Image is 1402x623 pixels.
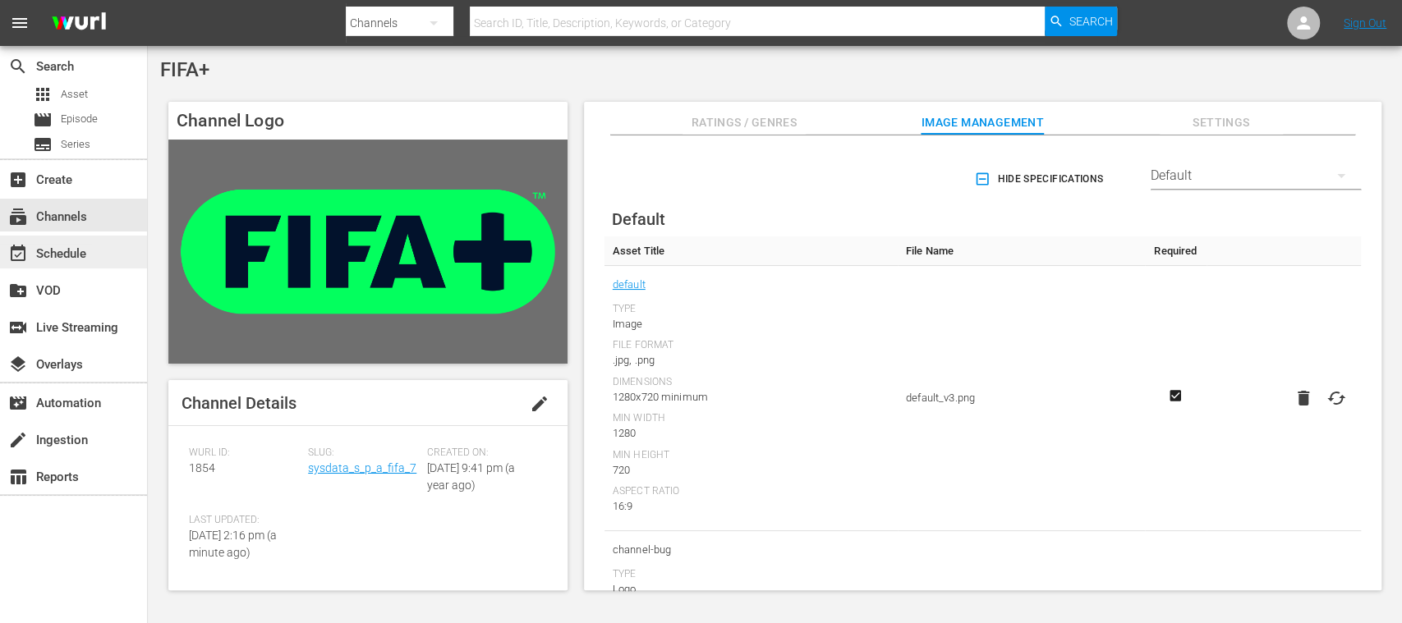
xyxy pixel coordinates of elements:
h4: Channel Logo [168,102,568,140]
div: 16:9 [613,498,889,515]
button: Hide Specifications [971,156,1110,202]
span: Wurl ID: [189,447,300,460]
img: ans4CAIJ8jUAAAAAAAAAAAAAAAAAAAAAAAAgQb4GAAAAAAAAAAAAAAAAAAAAAAAAJMjXAAAAAAAAAAAAAAAAAAAAAAAAgAT5G... [39,4,118,43]
div: Aspect Ratio [613,485,889,498]
span: Reports [8,467,28,487]
span: Channel Details [182,393,296,413]
span: Series [61,136,90,153]
span: Ratings / Genres [683,112,806,133]
span: edit [530,394,549,414]
span: channel-bug [613,539,889,561]
div: Type [613,568,889,581]
span: Created On: [427,447,538,460]
th: Required [1145,236,1207,266]
span: Hide Specifications [977,171,1103,188]
a: Sign Out [1344,16,1386,30]
span: Series [33,135,53,154]
div: Min Height [613,449,889,462]
span: Ingestion [8,430,28,450]
a: sysdata_s_p_a_fifa_7 [308,461,416,474]
th: Asset Title [604,236,898,266]
svg: Required [1165,388,1185,403]
span: [DATE] 9:41 pm (a year ago) [427,461,515,492]
div: 720 [613,462,889,479]
span: Episode [33,110,53,130]
div: 1280x720 minimum [613,389,889,405]
span: Settings [1160,112,1283,133]
span: Default [612,209,665,229]
span: 1854 [189,461,215,474]
span: Last Updated: [189,514,300,527]
img: FIFA+ [168,140,568,364]
button: Search [1045,7,1117,36]
span: Asset [61,86,88,103]
div: 1280 [613,425,889,442]
span: Episode [61,111,98,127]
span: Schedule [8,244,28,263]
span: Slug: [308,447,419,460]
div: File Format [613,339,889,352]
button: edit [520,384,559,424]
th: File Name [898,236,1145,266]
div: Image [613,316,889,332]
span: Overlays [8,355,28,374]
span: Search [8,57,28,76]
td: default_v3.png [898,266,1145,531]
span: Create [8,170,28,190]
div: Logo [613,581,889,598]
span: create_new_folder [8,281,28,300]
span: Image Management [921,112,1044,133]
span: menu [10,13,30,33]
div: Default [1151,153,1361,199]
span: Asset [33,85,53,104]
a: default [613,274,646,295]
div: Type [613,303,889,316]
span: Channels [8,207,28,227]
div: Dimensions [613,376,889,389]
div: Min Width [613,412,889,425]
span: FIFA+ [160,58,209,81]
div: .jpg, .png [613,352,889,369]
span: Live Streaming [8,318,28,337]
span: Automation [8,393,28,413]
span: Search [1069,7,1112,36]
span: [DATE] 2:16 pm (a minute ago) [189,529,277,559]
